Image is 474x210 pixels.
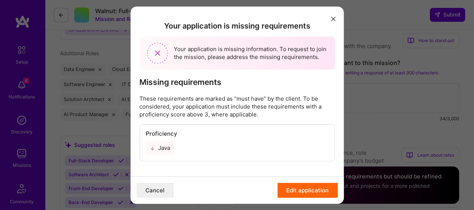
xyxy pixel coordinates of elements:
[146,141,174,155] div: Java
[139,77,335,87] h3: Missing requirements
[277,183,338,198] button: Edit application
[150,145,155,151] i: icon ArrowBack
[130,6,344,204] div: modal
[146,131,328,137] h4: Proficiency
[139,21,335,30] h2: Your application is missing requirements
[139,36,335,69] div: Your application is missing information. To request to join the mission, please address the missi...
[331,17,335,21] i: icon Close
[136,183,173,198] button: Cancel
[139,95,335,119] p: These requirements are marked as “must have” by the client. To be considered, your application mu...
[147,42,168,63] img: Missing requirements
